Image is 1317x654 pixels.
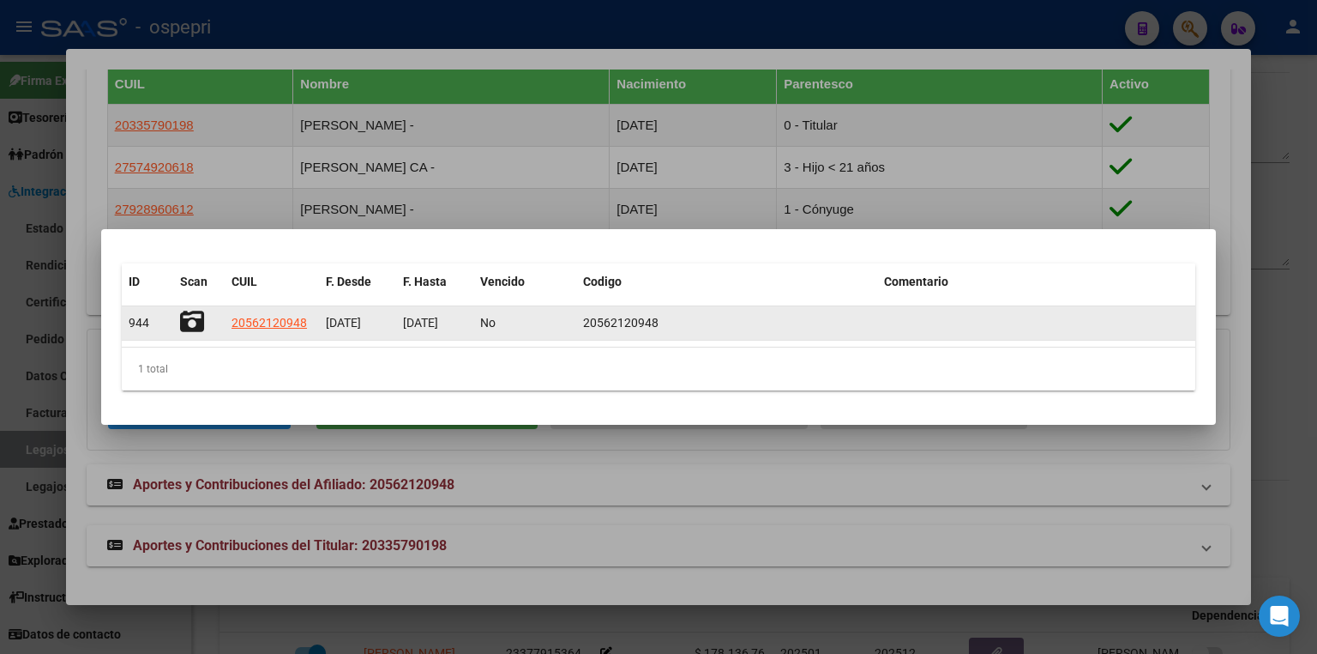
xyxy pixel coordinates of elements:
span: [DATE] [403,316,438,330]
datatable-header-cell: F. Desde [319,263,396,300]
span: Scan [180,275,207,288]
span: Comentario [884,275,948,288]
span: ID [129,275,140,288]
datatable-header-cell: Comentario [877,263,1195,300]
span: 20562120948 [583,316,658,330]
datatable-header-cell: Scan [173,263,225,300]
datatable-header-cell: ID [122,263,173,300]
div: 1 total [122,348,1195,391]
span: Codigo [583,275,622,288]
span: 20562120948 [232,316,307,330]
span: No [480,316,496,330]
div: Open Intercom Messenger [1259,596,1300,637]
span: [DATE] [326,316,361,330]
span: CUIL [232,275,257,288]
span: F. Desde [326,275,371,288]
datatable-header-cell: Vencido [473,263,576,300]
span: 944 [129,316,149,330]
datatable-header-cell: F. Hasta [396,263,473,300]
span: F. Hasta [403,275,447,288]
span: Vencido [480,275,525,288]
datatable-header-cell: Codigo [576,263,877,300]
datatable-header-cell: CUIL [225,263,319,300]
